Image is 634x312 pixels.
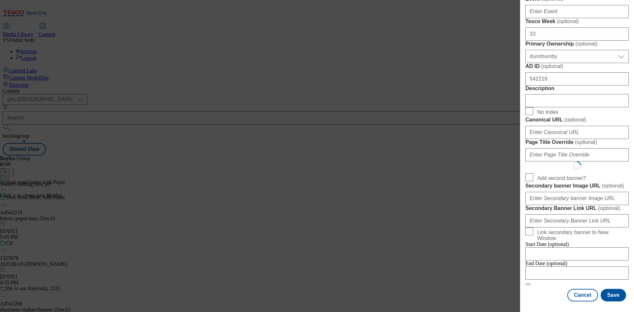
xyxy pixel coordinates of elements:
label: Page Title Override [525,139,629,146]
span: ( optional ) [575,139,597,145]
label: Primary Ownership [525,41,629,47]
label: AD ID [525,63,629,70]
button: Save [601,289,626,301]
span: Add second banner? [537,175,586,181]
label: Secondary Banner Link URL [525,205,629,212]
span: ( optional ) [598,205,620,211]
input: Enter Secondary Banner Link URL [525,214,629,227]
label: Secondary banner Image URL [525,183,629,189]
span: ( optional ) [564,117,586,122]
label: Tesco Week [525,18,629,25]
label: Description [525,86,629,91]
span: Link secondary banner to New Window [537,229,626,241]
span: ( optional ) [557,18,579,24]
span: No Index [537,109,558,115]
input: Enter Secondary banner Image URL [525,192,629,205]
span: ( optional ) [575,41,597,47]
input: Enter Page Title Override [525,148,629,161]
input: Enter Event [525,5,629,18]
label: Canonical URL [525,117,629,123]
input: Enter Description [525,94,629,107]
input: Enter Tesco Week [525,27,629,41]
span: End Date (optional) [525,260,567,266]
input: Enter Date [525,247,629,260]
input: Enter Canonical URL [525,126,629,139]
button: Cancel [567,289,598,301]
input: Enter Date [525,266,629,280]
input: Enter AD ID [525,72,629,86]
span: ( optional ) [541,63,563,69]
span: Start Date (optional) [525,241,569,247]
span: ( optional ) [602,183,624,189]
